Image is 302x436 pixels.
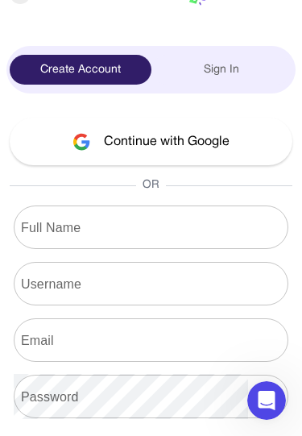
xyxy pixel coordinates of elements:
[247,381,286,420] iframe: Intercom live chat
[72,133,91,151] img: google-logo.svg
[151,55,293,85] div: Sign In
[10,55,151,85] div: Create Account
[254,380,287,413] button: display the password
[10,118,292,165] button: Continue with Google
[136,177,166,193] span: OR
